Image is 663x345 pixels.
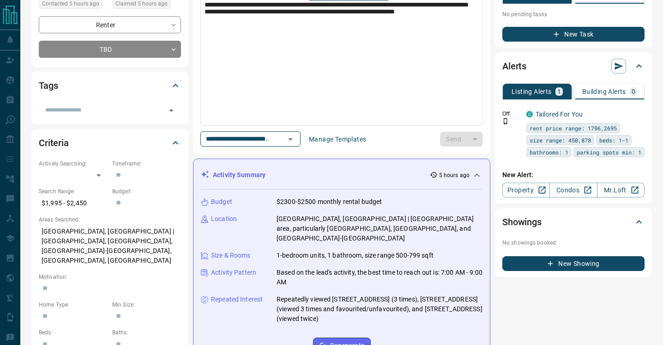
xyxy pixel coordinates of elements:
[211,214,237,224] p: Location
[502,239,645,247] p: No showings booked
[439,171,470,179] p: 5 hours ago
[277,295,482,324] p: Repeatedly viewed [STREET_ADDRESS] (3 times), [STREET_ADDRESS] (viewed 3 times and favourited/unf...
[530,148,568,157] span: bathrooms: 1
[201,166,482,184] div: Activity Summary5 hours ago
[112,160,181,168] p: Timeframe:
[599,136,628,145] span: beds: 1-1
[39,74,181,97] div: Tags
[277,214,482,243] p: [GEOGRAPHIC_DATA], [GEOGRAPHIC_DATA] | [GEOGRAPHIC_DATA] area, particularly [GEOGRAPHIC_DATA], [G...
[303,132,372,147] button: Manage Templates
[502,183,550,197] a: Property
[549,183,597,197] a: Condos
[39,301,108,309] p: Home Type:
[211,197,232,207] p: Budget
[502,7,645,21] p: No pending tasks
[577,148,641,157] span: parking spots min: 1
[502,55,645,77] div: Alerts
[502,110,521,118] p: Off
[39,187,108,196] p: Search Range:
[211,251,251,260] p: Size & Rooms
[557,88,561,95] p: 1
[39,216,181,224] p: Areas Searched:
[112,187,181,196] p: Budget:
[526,111,533,117] div: condos.ca
[39,196,108,211] p: $1,995 - $2,450
[39,160,108,168] p: Actively Searching:
[211,268,256,277] p: Activity Pattern
[112,301,181,309] p: Min Size:
[440,132,483,147] div: split button
[39,328,108,337] p: Beds:
[39,78,58,93] h2: Tags
[277,251,434,260] p: 1-bedroom units, 1 bathroom, size range 500-799 sqft
[530,136,591,145] span: size range: 450,878
[502,27,645,42] button: New Task
[39,273,181,281] p: Motivation:
[530,123,617,133] span: rent price range: 1796,2695
[112,328,181,337] p: Baths:
[502,59,526,74] h2: Alerts
[632,88,635,95] p: 0
[284,133,297,146] button: Open
[277,197,382,207] p: $2300-$2500 monthly rental budget
[582,88,626,95] p: Building Alerts
[597,183,645,197] a: Mr.Loft
[213,170,265,180] p: Activity Summary
[39,132,181,154] div: Criteria
[165,104,178,117] button: Open
[39,136,69,150] h2: Criteria
[502,256,645,271] button: New Showing
[536,111,583,118] a: Tailored For You
[502,170,645,180] p: New Alert:
[39,224,181,268] p: [GEOGRAPHIC_DATA], [GEOGRAPHIC_DATA] | [GEOGRAPHIC_DATA], [GEOGRAPHIC_DATA], [GEOGRAPHIC_DATA]-[G...
[502,211,645,233] div: Showings
[502,118,509,124] svg: Push Notification Only
[277,268,482,287] p: Based on the lead's activity, the best time to reach out is: 7:00 AM - 9:00 AM
[502,215,542,229] h2: Showings
[512,88,552,95] p: Listing Alerts
[39,16,181,33] div: Renter
[39,41,181,58] div: TBD
[211,295,263,304] p: Repeated Interest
